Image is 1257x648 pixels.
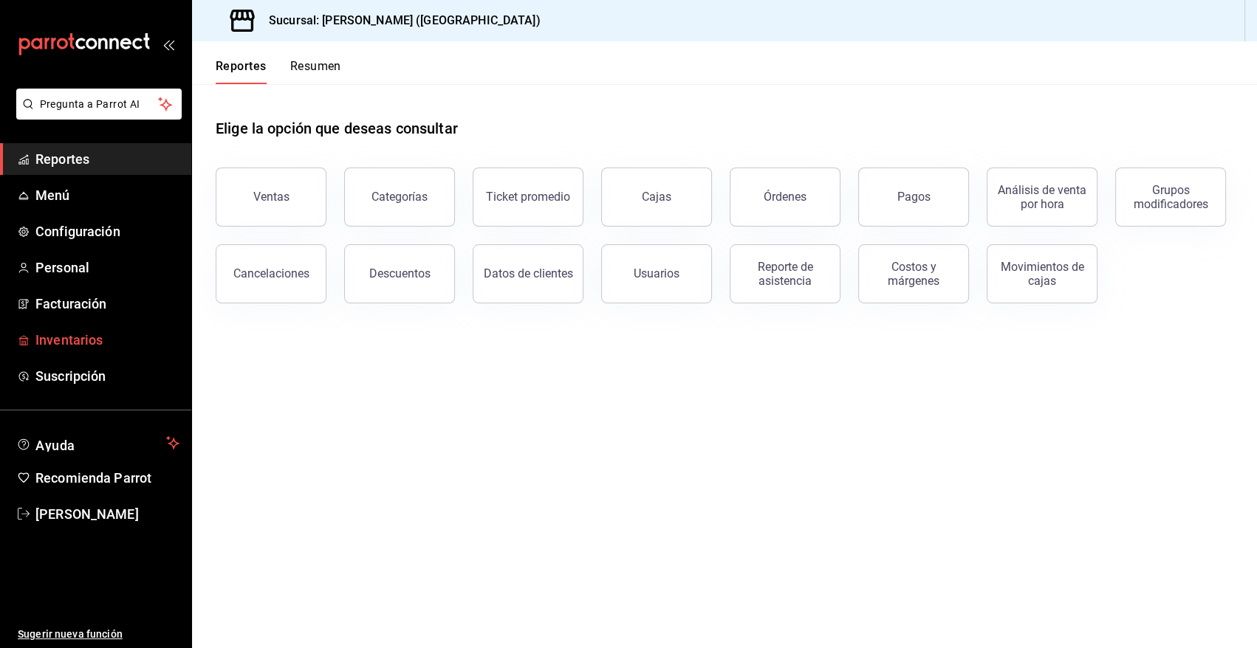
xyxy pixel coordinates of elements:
[35,149,179,169] span: Reportes
[601,168,712,227] button: Cajas
[162,38,174,50] button: open_drawer_menu
[473,244,583,303] button: Datos de clientes
[35,504,179,524] span: [PERSON_NAME]
[257,12,541,30] h3: Sucursal: [PERSON_NAME] ([GEOGRAPHIC_DATA])
[35,330,179,350] span: Inventarios
[858,168,969,227] button: Pagos
[730,244,840,303] button: Reporte de asistencia
[35,221,179,241] span: Configuración
[987,168,1097,227] button: Análisis de venta por hora
[35,468,179,488] span: Recomienda Parrot
[987,244,1097,303] button: Movimientos de cajas
[344,168,455,227] button: Categorías
[233,266,309,280] div: Cancelaciones
[730,168,840,227] button: Órdenes
[739,260,831,288] div: Reporte de asistencia
[16,89,182,120] button: Pregunta a Parrot AI
[35,294,179,314] span: Facturación
[858,244,969,303] button: Costos y márgenes
[764,190,806,204] div: Órdenes
[996,183,1088,211] div: Análisis de venta por hora
[35,434,160,452] span: Ayuda
[253,190,290,204] div: Ventas
[216,117,458,139] h1: Elige la opción que deseas consultar
[35,185,179,205] span: Menú
[216,59,267,84] button: Reportes
[35,366,179,386] span: Suscripción
[1125,183,1216,211] div: Grupos modificadores
[40,97,159,112] span: Pregunta a Parrot AI
[216,244,326,303] button: Cancelaciones
[1115,168,1226,227] button: Grupos modificadores
[369,266,431,280] div: Descuentos
[371,190,428,204] div: Categorías
[484,266,573,280] div: Datos de clientes
[868,260,959,288] div: Costos y márgenes
[601,244,712,303] button: Usuarios
[35,258,179,278] span: Personal
[216,168,326,227] button: Ventas
[216,59,341,84] div: navigation tabs
[18,627,179,642] span: Sugerir nueva función
[634,266,679,280] div: Usuarios
[996,260,1088,288] div: Movimientos de cajas
[486,190,570,204] div: Ticket promedio
[10,107,182,123] a: Pregunta a Parrot AI
[642,190,671,204] div: Cajas
[290,59,341,84] button: Resumen
[473,168,583,227] button: Ticket promedio
[344,244,455,303] button: Descuentos
[897,190,931,204] div: Pagos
